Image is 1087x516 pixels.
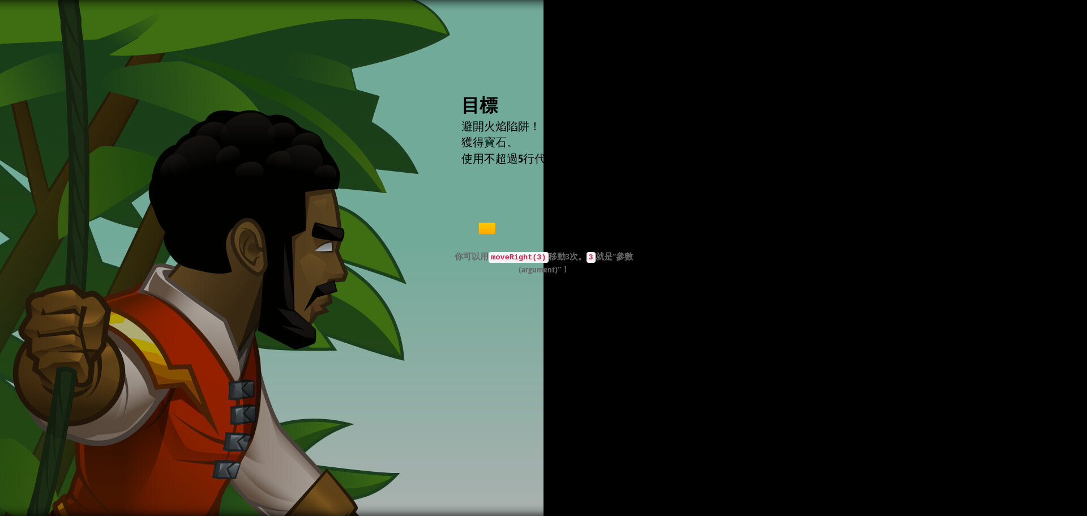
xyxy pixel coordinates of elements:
span: 使用不超過5行代碼 [461,151,557,166]
code: moveRight(3) [489,252,548,263]
div: 目標 [461,92,626,118]
li: 獲得寶石。 [447,134,623,151]
li: 避開火焰陷阱！ [447,118,623,135]
span: 避開火焰陷阱！ [461,118,541,134]
code: 3 [587,252,596,263]
p: 你可以用 移動3次。 就是“參數(argument)”！ [430,250,657,275]
li: 使用不超過5行代碼 [447,151,623,167]
span: 獲得寶石。 [461,134,518,150]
